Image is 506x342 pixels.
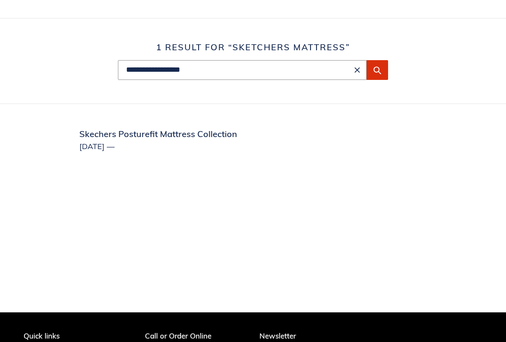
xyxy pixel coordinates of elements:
p: Newsletter [259,332,482,340]
input: Search [118,60,367,80]
p: Call or Order Online [145,332,247,340]
button: Submit [367,60,388,80]
button: Clear search term [352,65,362,75]
p: Quick links [24,332,112,340]
h1: 1 result for “sketchers mattress” [24,42,482,52]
